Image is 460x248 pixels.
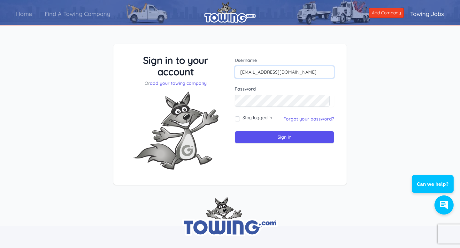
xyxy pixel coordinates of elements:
a: Find A Towing Company [38,5,117,23]
label: Stay logged in [242,114,272,121]
input: Sign in [235,131,334,143]
img: towing [182,197,278,236]
a: add your towing company [150,80,207,86]
a: Home [10,5,38,23]
h3: Sign in to your account [126,55,225,77]
label: Username [235,57,334,63]
a: Towing Jobs [404,5,450,23]
label: Password [235,86,334,92]
a: Add Company [369,8,404,18]
p: Or [126,80,225,86]
img: logo.png [204,2,256,23]
img: Fox-Excited.png [128,86,224,175]
iframe: Conversations [404,157,460,221]
a: Forgot your password? [283,116,334,122]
